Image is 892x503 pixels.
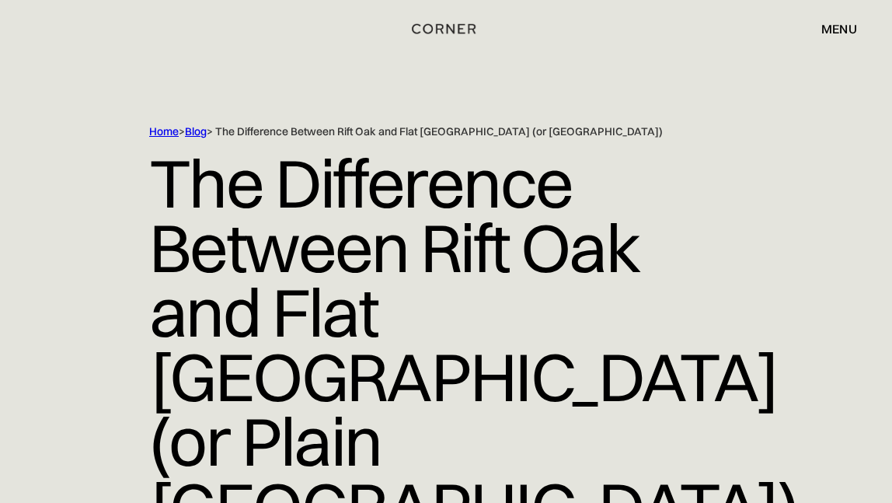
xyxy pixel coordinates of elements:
[821,23,857,35] div: menu
[806,16,857,42] div: menu
[185,124,207,138] a: Blog
[149,124,743,139] div: > > The Difference Between Rift Oak and Flat [GEOGRAPHIC_DATA] (or [GEOGRAPHIC_DATA])
[149,124,179,138] a: Home
[408,19,483,39] a: home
